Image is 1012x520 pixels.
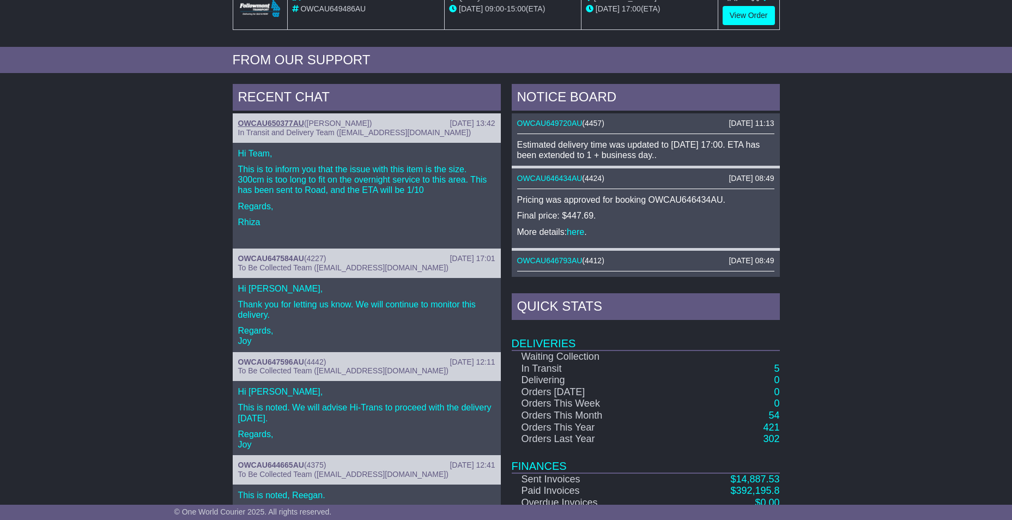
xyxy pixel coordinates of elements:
[307,254,324,263] span: 4227
[512,497,669,509] td: Overdue Invoices
[730,485,779,496] a: $392,195.8
[238,461,495,470] div: ( )
[238,429,495,450] p: Regards, Joy
[730,474,779,485] a: $14,887.53
[512,398,669,410] td: Orders This Week
[517,140,774,160] div: Estimated delivery time was updated to [DATE] 17:00. ETA has been extended to 1 + business day..
[238,358,304,366] a: OWCAU647596AU
[238,164,495,196] p: This is to inform you that the issue with this item is the size. 300cm is too long to fit on the ...
[585,256,602,265] span: 4412
[586,3,713,15] div: (ETA)
[768,410,779,421] a: 54
[567,227,584,237] a: here
[517,195,774,205] p: Pricing was approved for booking OWCAU646434AU.
[517,256,583,265] a: OWCAU646793AU
[512,485,669,497] td: Paid Invoices
[238,402,495,423] p: This is noted. We will advise Hi-Trans to proceed with the delivery [DATE].
[774,386,779,397] a: 0
[517,277,774,287] p: Pricing was approved for booking OWCAU646793AU.
[585,119,602,128] span: 4457
[459,4,483,13] span: [DATE]
[307,461,324,469] span: 4375
[512,323,780,350] td: Deliveries
[512,363,669,375] td: In Transit
[517,227,774,237] p: More details: .
[238,299,495,320] p: Thank you for letting us know. We will continue to monitor this delivery.
[238,254,304,263] a: OWCAU647584AU
[755,497,779,508] a: $0.00
[517,256,774,265] div: ( )
[238,358,495,367] div: ( )
[238,366,449,375] span: To Be Collected Team ([EMAIL_ADDRESS][DOMAIN_NAME])
[517,119,583,128] a: OWCAU649720AU
[517,174,583,183] a: OWCAU646434AU
[450,119,495,128] div: [DATE] 13:42
[774,398,779,409] a: 0
[238,254,495,263] div: ( )
[512,84,780,113] div: NOTICE BOARD
[585,174,602,183] span: 4424
[512,350,669,363] td: Waiting Collection
[238,490,495,500] p: This is noted, Reegan.
[763,433,779,444] a: 302
[238,217,495,227] p: Rhiza
[622,4,641,13] span: 17:00
[517,174,774,183] div: ( )
[238,470,449,479] span: To Be Collected Team ([EMAIL_ADDRESS][DOMAIN_NAME])
[238,263,449,272] span: To Be Collected Team ([EMAIL_ADDRESS][DOMAIN_NAME])
[233,84,501,113] div: RECENT CHAT
[517,119,774,128] div: ( )
[174,507,332,516] span: © One World Courier 2025. All rights reserved.
[238,325,495,346] p: Regards, Joy
[512,473,669,486] td: Sent Invoices
[485,4,504,13] span: 09:00
[729,256,774,265] div: [DATE] 08:49
[729,119,774,128] div: [DATE] 11:13
[512,445,780,473] td: Finances
[238,461,304,469] a: OWCAU644665AU
[300,4,366,13] span: OWCAU649486AU
[450,461,495,470] div: [DATE] 12:41
[307,358,324,366] span: 4442
[450,254,495,263] div: [DATE] 17:01
[723,6,775,25] a: View Order
[763,422,779,433] a: 421
[774,363,779,374] a: 5
[512,433,669,445] td: Orders Last Year
[512,410,669,422] td: Orders This Month
[512,293,780,323] div: Quick Stats
[596,4,620,13] span: [DATE]
[238,119,495,128] div: ( )
[238,283,495,294] p: Hi [PERSON_NAME],
[760,497,779,508] span: 0.00
[736,474,779,485] span: 14,887.53
[512,422,669,434] td: Orders This Year
[233,52,780,68] div: FROM OUR SUPPORT
[507,4,526,13] span: 15:00
[238,148,495,159] p: Hi Team,
[238,128,471,137] span: In Transit and Delivery Team ([EMAIL_ADDRESS][DOMAIN_NAME])
[517,210,774,221] p: Final price: $447.69.
[729,174,774,183] div: [DATE] 08:49
[307,119,369,128] span: [PERSON_NAME]
[774,374,779,385] a: 0
[512,374,669,386] td: Delivering
[512,386,669,398] td: Orders [DATE]
[238,386,495,397] p: Hi [PERSON_NAME],
[238,119,304,128] a: OWCAU650377AU
[736,485,779,496] span: 392,195.8
[238,201,495,211] p: Regards,
[449,3,577,15] div: - (ETA)
[450,358,495,367] div: [DATE] 12:11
